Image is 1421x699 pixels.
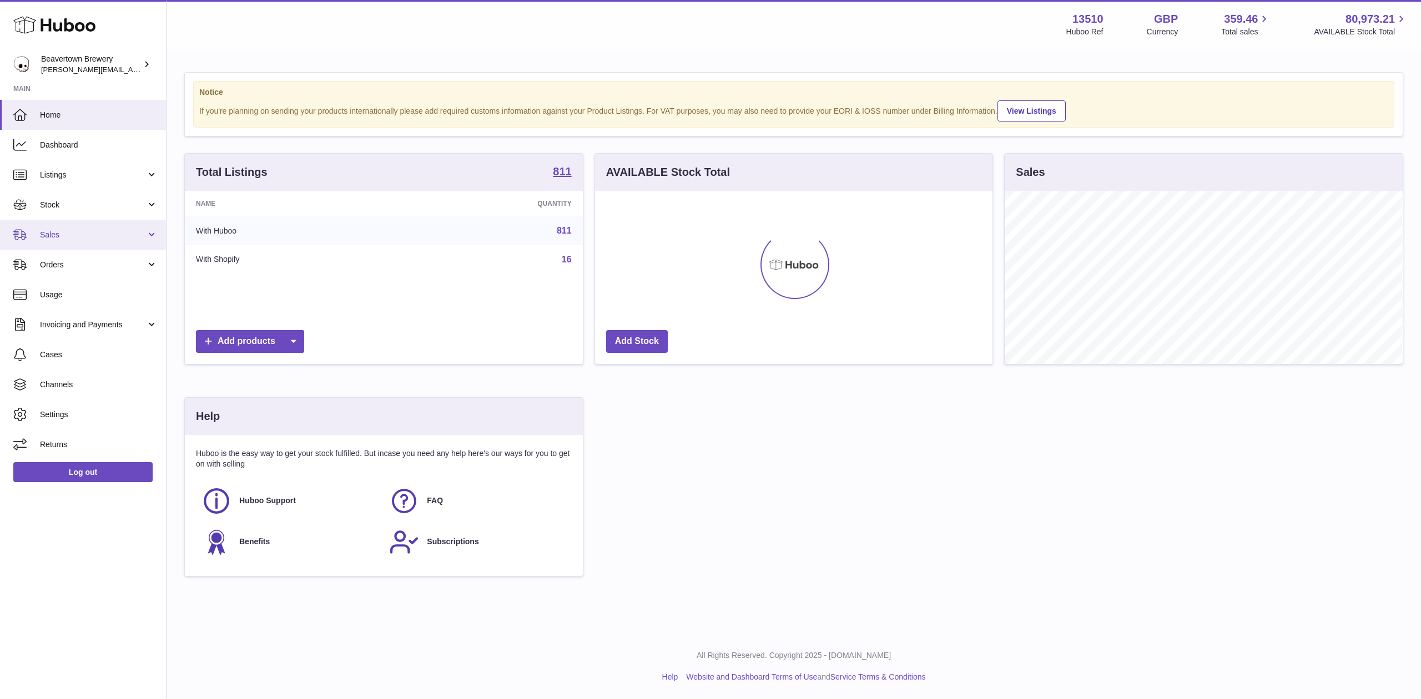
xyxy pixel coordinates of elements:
[389,527,566,557] a: Subscriptions
[40,140,158,150] span: Dashboard
[1221,12,1271,37] a: 359.46 Total sales
[196,165,268,180] h3: Total Listings
[185,216,399,245] td: With Huboo
[553,166,571,179] a: 811
[682,672,925,682] li: and
[13,56,30,73] img: Matthew.McCormack@beavertownbrewery.co.uk
[40,409,158,420] span: Settings
[13,462,153,482] a: Log out
[199,87,1388,98] strong: Notice
[686,672,817,681] a: Website and Dashboard Terms of Use
[1147,27,1178,37] div: Currency
[40,200,146,210] span: Stock
[40,290,158,300] span: Usage
[1221,27,1271,37] span: Total sales
[196,448,572,469] p: Huboo is the easy way to get your stock fulfilled. But incase you need any help here's our ways f...
[201,527,378,557] a: Benefits
[389,486,566,516] a: FAQ
[185,191,399,216] th: Name
[1016,165,1045,180] h3: Sales
[40,439,158,450] span: Returns
[606,330,668,353] a: Add Stock
[175,650,1412,661] p: All Rights Reserved. Copyright 2025 - [DOMAIN_NAME]
[1154,12,1178,27] strong: GBP
[40,170,146,180] span: Listings
[201,486,378,516] a: Huboo Support
[185,245,399,274] td: With Shopify
[1072,12,1103,27] strong: 13510
[1346,12,1395,27] span: 80,973.21
[40,379,158,390] span: Channels
[40,260,146,270] span: Orders
[557,226,572,235] a: 811
[562,255,572,264] a: 16
[196,409,220,424] h3: Help
[239,536,270,547] span: Benefits
[1224,12,1258,27] span: 359.46
[40,110,158,120] span: Home
[606,165,730,180] h3: AVAILABLE Stock Total
[427,536,478,547] span: Subscriptions
[1314,27,1408,37] span: AVAILABLE Stock Total
[427,495,443,506] span: FAQ
[40,349,158,360] span: Cases
[41,54,141,75] div: Beavertown Brewery
[553,166,571,177] strong: 811
[41,65,282,74] span: [PERSON_NAME][EMAIL_ADDRESS][PERSON_NAME][DOMAIN_NAME]
[1314,12,1408,37] a: 80,973.21 AVAILABLE Stock Total
[40,320,146,330] span: Invoicing and Payments
[196,330,304,353] a: Add products
[399,191,582,216] th: Quantity
[1066,27,1103,37] div: Huboo Ref
[997,100,1066,121] a: View Listings
[830,672,926,681] a: Service Terms & Conditions
[239,495,296,506] span: Huboo Support
[199,99,1388,121] div: If you're planning on sending your products internationally please add required customs informati...
[662,672,678,681] a: Help
[40,230,146,240] span: Sales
